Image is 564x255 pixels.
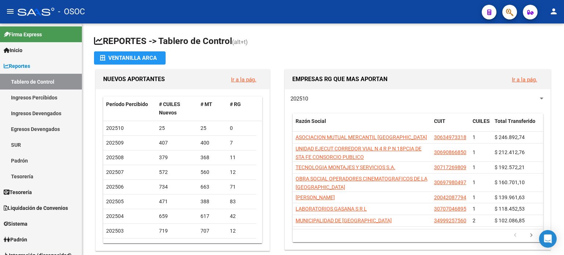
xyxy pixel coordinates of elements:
[296,206,367,212] span: LABORATORIOS GASANA S R L
[198,96,227,121] datatable-header-cell: # MT
[473,134,476,140] span: 1
[495,218,525,223] span: $ 102.086,85
[539,230,557,248] div: Open Intercom Messenger
[434,164,466,170] span: 30717269809
[4,46,22,54] span: Inicio
[495,164,525,170] span: $ 192.572,21
[293,113,431,138] datatable-header-cell: Razón Social
[159,124,195,132] div: 25
[4,236,27,244] span: Padrón
[159,227,195,235] div: 719
[159,139,195,147] div: 407
[231,76,256,83] a: Ir a la pág.
[58,4,85,20] span: - OSOC
[230,168,253,176] div: 12
[159,168,195,176] div: 572
[506,73,543,86] button: Ir a la pág.
[159,241,195,250] div: 549
[4,220,28,228] span: Sistema
[434,149,466,155] span: 30690866850
[230,197,253,206] div: 83
[200,241,224,250] div: 540
[434,218,466,223] span: 34999257560
[473,164,476,170] span: 1
[473,179,476,185] span: 1
[106,184,124,190] span: 202506
[4,30,42,39] span: Firma Express
[106,140,124,146] span: 202509
[296,134,427,140] span: ASOCIACION MUTUAL MERCANTIL [GEOGRAPHIC_DATA]
[94,35,552,48] h1: REPORTES -> Tablero de Control
[106,243,124,248] span: 202502
[495,118,535,124] span: Total Transferido
[470,113,492,138] datatable-header-cell: CUILES
[473,149,476,155] span: 1
[159,212,195,221] div: 659
[159,197,195,206] div: 471
[495,194,525,200] span: $ 139.961,63
[434,194,466,200] span: 20042087794
[200,212,224,221] div: 617
[296,176,427,190] span: OBRA SOCIAL OPERADORES CINEMATOGRAFICOS DE LA [GEOGRAPHIC_DATA]
[6,7,15,16] mat-icon: menu
[106,198,124,204] span: 202505
[492,113,543,138] datatable-header-cell: Total Transferido
[230,183,253,191] div: 71
[296,194,335,200] span: [PERSON_NAME]
[230,153,253,162] div: 11
[230,124,253,132] div: 0
[100,51,160,65] div: Ventanilla ARCA
[106,125,124,131] span: 202510
[159,183,195,191] div: 734
[431,113,470,138] datatable-header-cell: CUIT
[473,218,476,223] span: 2
[156,96,198,121] datatable-header-cell: # CUILES Nuevos
[200,153,224,162] div: 368
[495,179,525,185] span: $ 160.701,10
[495,149,525,155] span: $ 212.412,76
[106,228,124,234] span: 202503
[200,183,224,191] div: 663
[232,39,248,45] span: (alt+t)
[227,96,256,121] datatable-header-cell: # RG
[296,118,326,124] span: Razón Social
[296,164,395,170] span: TECNOLOGIA MONTAJES Y SERVICIOS S.A.
[495,206,525,212] span: $ 118.452,53
[4,204,68,212] span: Liquidación de Convenios
[200,139,224,147] div: 400
[200,101,212,107] span: # MT
[296,218,392,223] span: MUNICIPALIDAD DE [GEOGRAPHIC_DATA]
[200,227,224,235] div: 707
[473,118,490,124] span: CUILES
[512,76,537,83] a: Ir a la pág.
[230,101,241,107] span: # RG
[290,95,308,102] span: 202510
[230,212,253,221] div: 42
[473,206,476,212] span: 1
[103,76,165,83] span: NUEVOS APORTANTES
[94,51,166,65] button: Ventanilla ARCA
[434,179,466,185] span: 30697980497
[473,194,476,200] span: 1
[508,232,522,240] a: go to previous page
[106,169,124,175] span: 202507
[200,168,224,176] div: 560
[524,232,538,240] a: go to next page
[4,188,32,196] span: Tesorería
[106,213,124,219] span: 202504
[106,101,148,107] span: Período Percibido
[159,101,180,116] span: # CUILES Nuevos
[159,153,195,162] div: 379
[200,197,224,206] div: 388
[106,154,124,160] span: 202508
[200,124,224,132] div: 25
[434,134,466,140] span: 30634973318
[495,134,525,140] span: $ 246.892,74
[230,241,253,250] div: 9
[225,73,262,86] button: Ir a la pág.
[434,118,445,124] span: CUIT
[549,7,558,16] mat-icon: person
[434,206,466,212] span: 30707046895
[4,62,30,70] span: Reportes
[296,146,422,160] span: UNIDAD EJECUT CORREDOR VIAL N 4 R P N 18PCIA DE STA FE CONSORCIO PUBLICO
